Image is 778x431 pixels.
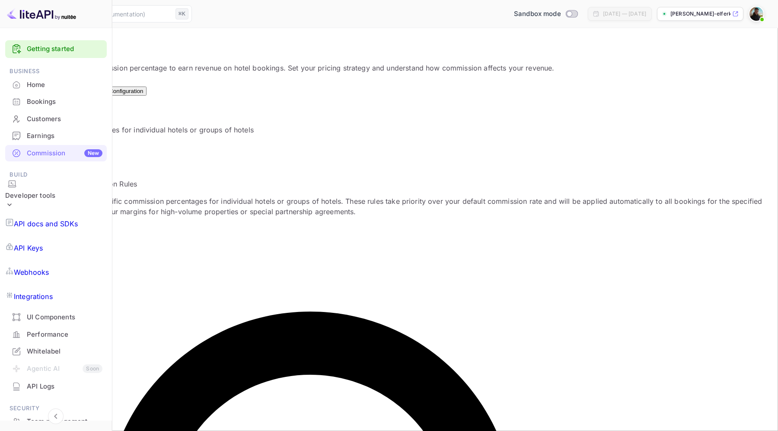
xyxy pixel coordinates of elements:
[27,80,102,90] div: Home
[14,291,53,302] p: Integrations
[27,131,102,141] div: Earnings
[93,87,147,96] button: Test Configuration
[5,145,107,162] div: CommissionNew
[5,236,107,260] a: API Keys
[5,343,107,360] div: Whitelabel
[27,44,102,54] a: Getting started
[5,260,107,284] a: Webhooks
[84,149,102,157] div: New
[10,105,768,115] h4: Per-Hotel Optimization Rules
[5,378,107,395] div: API Logs
[5,180,55,212] div: Developer tools
[10,179,768,189] p: About Commission Optimization Rules
[10,161,768,172] p: i
[7,7,76,21] img: LiteAPI logo
[5,145,107,161] a: CommissionNew
[5,40,107,58] div: Getting started
[27,312,102,322] div: UI Components
[27,114,102,124] div: Customers
[14,243,43,253] p: API Keys
[5,284,107,309] a: Integrations
[5,111,107,128] div: Customers
[10,45,768,56] p: Commission Management
[27,382,102,392] div: API Logs
[5,309,107,325] a: UI Components
[27,97,102,107] div: Bookings
[27,148,102,158] div: Commission
[603,10,646,18] div: [DATE] — [DATE]
[14,219,78,229] p: API docs and SDKs
[5,212,107,236] a: API docs and SDKs
[48,408,64,424] button: Collapse navigation
[14,267,49,277] p: Webhooks
[5,128,107,144] a: Earnings
[5,170,107,180] span: Build
[10,125,768,135] p: Set specific markup percentages for individual hotels or groups of hotels
[10,63,768,73] p: Configure your default commission percentage to earn revenue on hotel bookings. Set your pricing ...
[5,378,107,394] a: API Logs
[27,330,102,340] div: Performance
[5,93,107,110] div: Bookings
[5,343,107,359] a: Whitelabel
[5,404,107,413] span: Security
[5,67,107,76] span: Business
[5,309,107,326] div: UI Components
[749,7,763,21] img: Jaber Elferkh
[5,111,107,127] a: Customers
[5,413,107,429] a: Team management
[27,417,102,427] div: Team management
[10,196,768,217] p: Override rules let you set specific commission percentages for individual hotels or groups of hot...
[175,8,188,19] div: ⌘K
[5,326,107,343] div: Performance
[670,10,730,18] p: [PERSON_NAME]-elferkh-k8rs.nui...
[5,93,107,109] a: Bookings
[27,347,102,357] div: Whitelabel
[5,77,107,93] a: Home
[5,326,107,342] a: Performance
[514,9,561,19] span: Sandbox mode
[5,191,55,201] div: Developer tools
[510,9,581,19] div: Switch to Production mode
